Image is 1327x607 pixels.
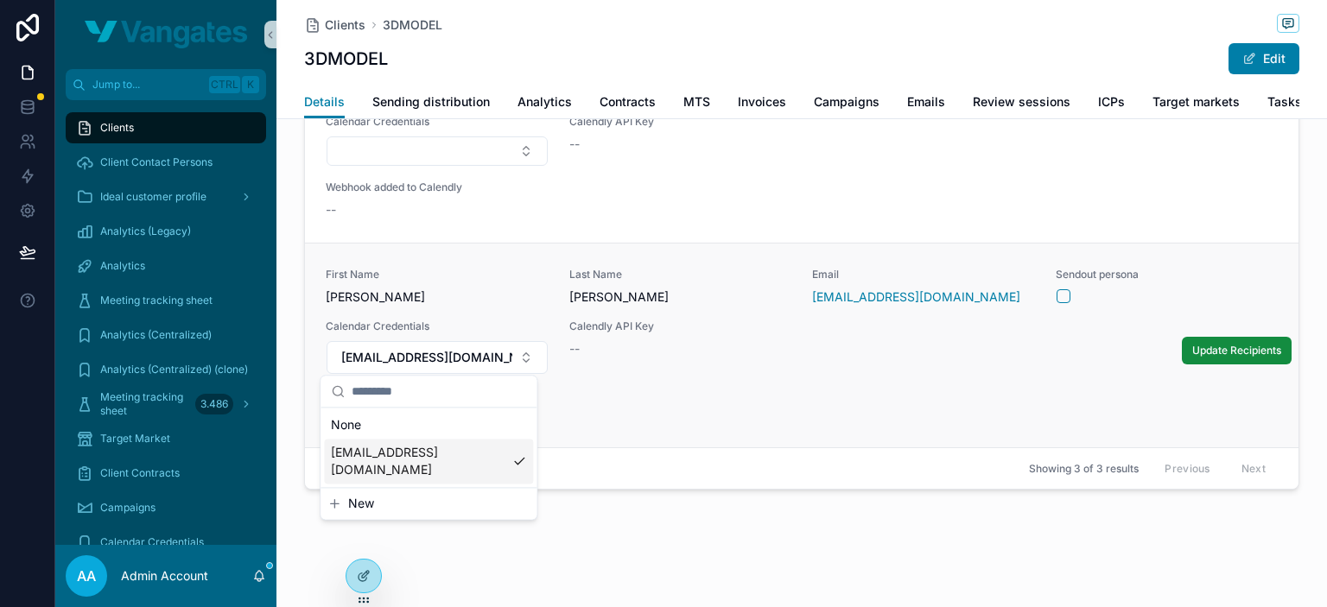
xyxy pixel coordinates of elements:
[812,288,1020,306] a: [EMAIL_ADDRESS][DOMAIN_NAME]
[55,100,276,545] div: scrollable content
[100,328,212,342] span: Analytics (Centralized)
[973,86,1070,121] a: Review sessions
[372,86,490,121] a: Sending distribution
[305,243,1298,451] a: First Name[PERSON_NAME]Last Name[PERSON_NAME]Email[EMAIL_ADDRESS][DOMAIN_NAME]Sendout personaCale...
[327,136,548,166] button: Select Button
[1267,86,1302,121] a: Tasks
[100,294,213,307] span: Meeting tracking sheet
[100,224,191,238] span: Analytics (Legacy)
[100,390,188,418] span: Meeting tracking sheet
[738,86,786,121] a: Invoices
[66,181,266,212] a: Ideal customer profile
[195,394,233,414] div: 3.486
[304,93,345,111] span: Details
[121,567,208,585] p: Admin Account
[66,250,266,281] a: Analytics
[1182,337,1292,364] button: Update Recipients
[66,389,266,420] a: Meeting tracking sheet3.486
[326,180,549,194] span: Webhook added to Calendly
[324,411,533,439] div: None
[517,93,572,111] span: Analytics
[383,16,442,34] a: 3DMODEL
[1267,93,1302,111] span: Tasks
[738,93,786,111] span: Invoices
[100,155,213,169] span: Client Contact Persons
[100,501,156,515] span: Campaigns
[209,76,240,93] span: Ctrl
[327,341,548,374] button: Select Button
[85,21,247,48] img: App logo
[100,259,145,273] span: Analytics
[66,112,266,143] a: Clients
[326,319,549,333] span: Calendar Credentials
[569,340,580,357] span: --
[66,527,266,558] a: Calendar Credentials
[1192,344,1281,357] span: Update Recipients
[973,93,1070,111] span: Review sessions
[326,268,549,281] span: First Name
[66,423,266,454] a: Target Market
[814,86,879,121] a: Campaigns
[304,16,365,34] a: Clients
[66,319,266,351] a: Analytics (Centralized)
[304,47,388,71] h1: 3DMODEL
[100,432,170,446] span: Target Market
[100,466,180,480] span: Client Contracts
[517,86,572,121] a: Analytics
[100,121,134,135] span: Clients
[569,136,580,153] span: --
[1029,462,1139,476] span: Showing 3 of 3 results
[325,16,365,34] span: Clients
[66,354,266,385] a: Analytics (Centralized) (clone)
[1098,93,1125,111] span: ICPs
[66,285,266,316] a: Meeting tracking sheet
[66,492,266,523] a: Campaigns
[907,86,945,121] a: Emails
[327,495,530,512] button: New
[66,69,266,100] button: Jump to...CtrlK
[600,93,656,111] span: Contracts
[569,319,1279,333] span: Calendly API Key
[341,349,512,366] span: [EMAIL_ADDRESS][DOMAIN_NAME]
[569,115,1279,129] span: Calendly API Key
[683,93,710,111] span: MTS
[907,93,945,111] span: Emails
[326,288,549,306] span: [PERSON_NAME]
[66,216,266,247] a: Analytics (Legacy)
[600,86,656,121] a: Contracts
[683,86,710,121] a: MTS
[100,535,204,549] span: Calendar Credentials
[100,190,206,204] span: Ideal customer profile
[569,288,792,306] span: [PERSON_NAME]
[77,566,96,586] span: AA
[372,93,490,111] span: Sending distribution
[812,268,1035,281] span: Email
[304,86,345,119] a: Details
[326,115,549,129] span: Calendar Credentials
[1152,86,1240,121] a: Target markets
[1229,43,1299,74] button: Edit
[1152,93,1240,111] span: Target markets
[92,78,202,92] span: Jump to...
[244,78,257,92] span: K
[100,363,248,376] span: Analytics (Centralized) (clone)
[305,38,1298,243] a: First Name[PERSON_NAME]Last NameFimpelEmail[EMAIL_ADDRESS][DOMAIN_NAME]Sendout personaCalendar Cr...
[321,408,537,487] div: Suggestions
[66,147,266,178] a: Client Contact Persons
[331,444,505,478] span: [EMAIL_ADDRESS][DOMAIN_NAME]
[1098,86,1125,121] a: ICPs
[569,268,792,281] span: Last Name
[66,458,266,489] a: Client Contracts
[348,495,374,512] span: New
[814,93,879,111] span: Campaigns
[1056,268,1279,281] span: Sendout persona
[326,201,336,218] span: --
